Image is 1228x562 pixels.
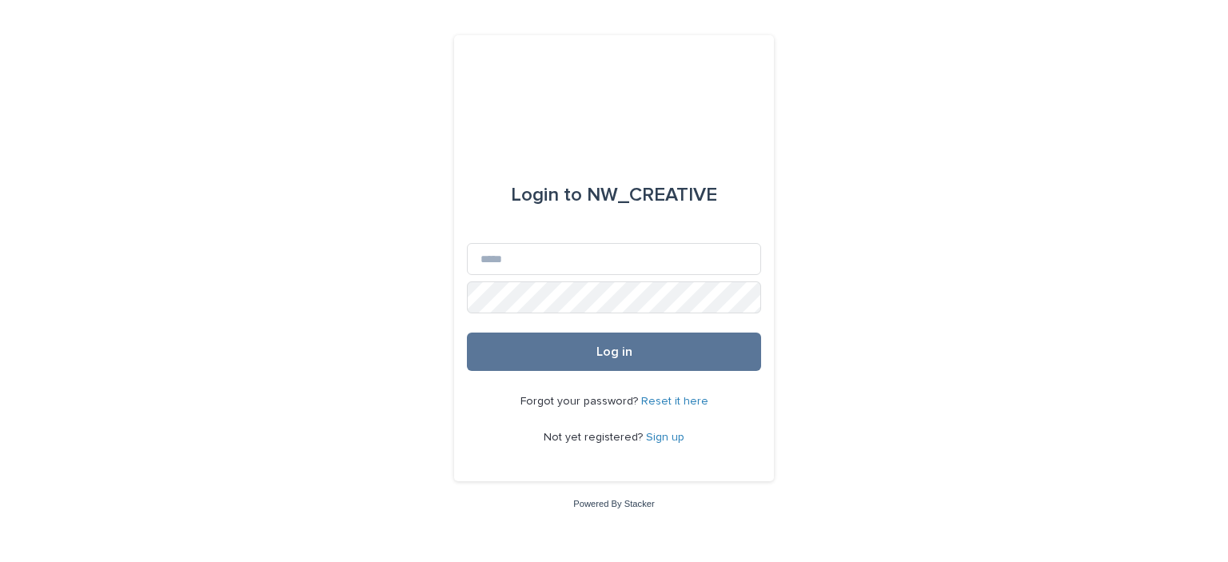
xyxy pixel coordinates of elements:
[646,432,684,443] a: Sign up
[520,396,641,407] span: Forgot your password?
[573,499,654,508] a: Powered By Stacker
[544,432,646,443] span: Not yet registered?
[641,396,708,407] a: Reset it here
[511,173,717,217] div: NW_CREATIVE
[467,333,761,371] button: Log in
[511,185,582,205] span: Login to
[596,345,632,358] span: Log in
[502,74,725,122] img: EUIbKjtiSNGbmbK7PdmN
